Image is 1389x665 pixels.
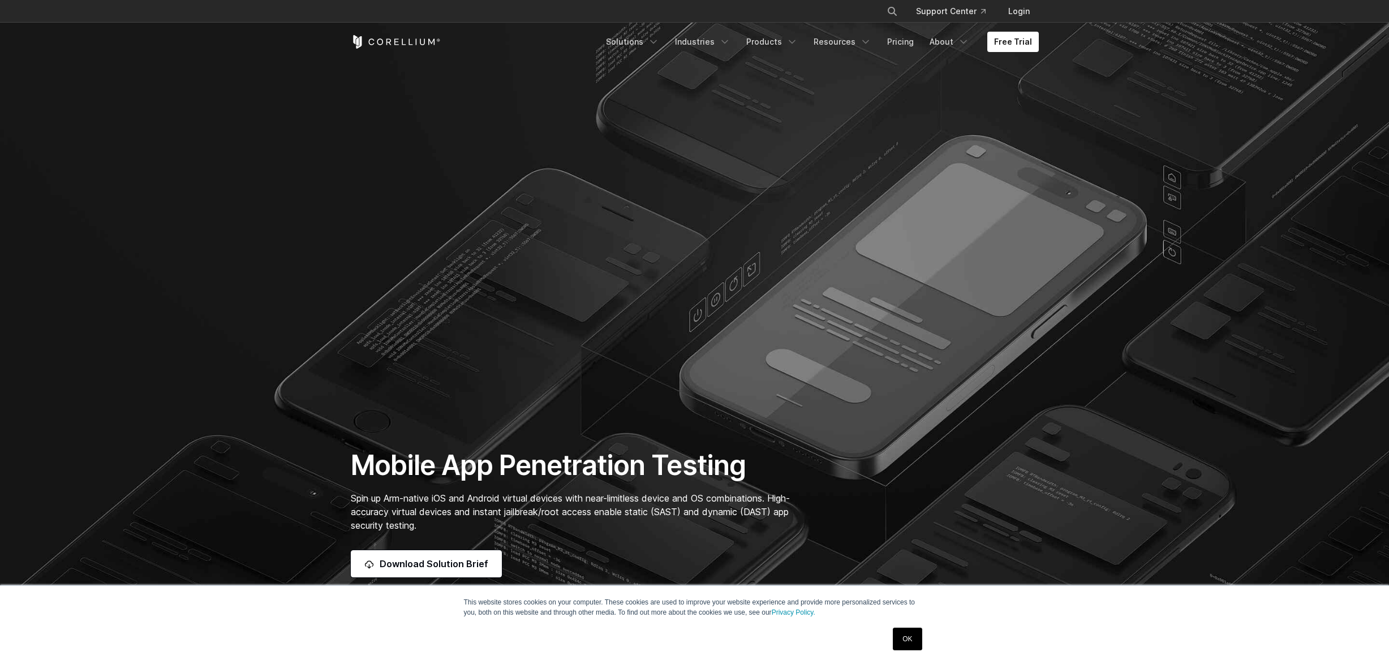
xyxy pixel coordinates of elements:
[599,32,666,52] a: Solutions
[999,1,1039,21] a: Login
[873,1,1039,21] div: Navigation Menu
[351,35,441,49] a: Corellium Home
[893,628,922,650] a: OK
[351,550,502,577] a: Download Solution Brief
[351,448,802,482] h1: Mobile App Penetration Testing
[351,493,790,531] span: Spin up Arm-native iOS and Android virtual devices with near-limitless device and OS combinations...
[772,608,815,616] a: Privacy Policy.
[464,597,926,617] p: This website stores cookies on your computer. These cookies are used to improve your website expe...
[739,32,805,52] a: Products
[807,32,878,52] a: Resources
[599,32,1039,52] div: Navigation Menu
[907,1,995,21] a: Support Center
[987,32,1039,52] a: Free Trial
[923,32,976,52] a: About
[882,1,902,21] button: Search
[880,32,921,52] a: Pricing
[668,32,737,52] a: Industries
[380,557,488,571] span: Download Solution Brief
